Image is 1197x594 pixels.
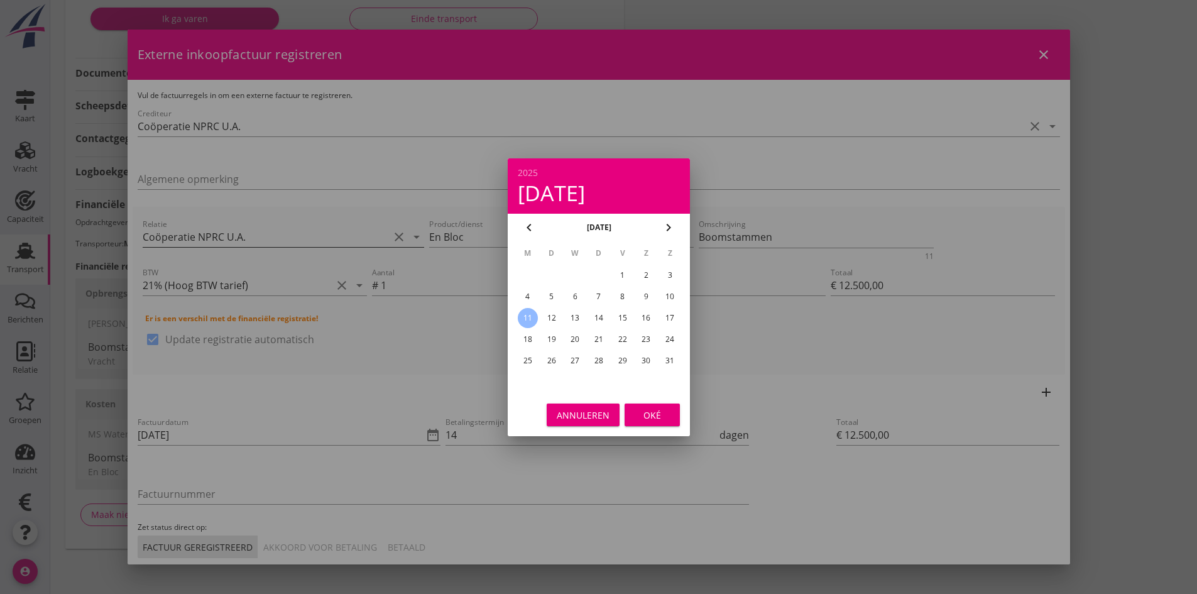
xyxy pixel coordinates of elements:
[588,308,608,328] button: 14
[582,218,615,237] button: [DATE]
[588,243,610,264] th: D
[517,287,537,307] button: 4
[565,329,585,349] button: 20
[517,308,537,328] button: 11
[612,329,632,349] button: 22
[541,329,561,349] button: 19
[636,287,656,307] button: 9
[635,408,670,421] div: Oké
[588,329,608,349] button: 21
[547,404,620,426] button: Annuleren
[661,220,676,235] i: chevron_right
[541,351,561,371] button: 26
[540,243,562,264] th: D
[541,287,561,307] button: 5
[659,243,681,264] th: Z
[557,408,609,421] div: Annuleren
[565,351,585,371] button: 27
[660,308,680,328] button: 17
[660,329,680,349] button: 24
[517,351,537,371] button: 25
[636,329,656,349] button: 23
[565,308,585,328] button: 13
[660,287,680,307] button: 10
[625,404,680,426] button: Oké
[517,329,537,349] button: 18
[660,351,680,371] button: 31
[612,308,632,328] button: 15
[517,243,539,264] th: M
[588,287,608,307] button: 7
[636,308,656,328] button: 16
[564,243,586,264] th: W
[565,287,585,307] button: 6
[635,243,657,264] th: Z
[518,182,680,204] div: [DATE]
[636,265,656,285] button: 2
[612,351,632,371] button: 29
[660,265,680,285] button: 3
[612,265,632,285] button: 1
[636,351,656,371] button: 30
[611,243,633,264] th: V
[541,308,561,328] button: 12
[522,220,537,235] i: chevron_left
[518,168,680,177] div: 2025
[612,287,632,307] button: 8
[588,351,608,371] button: 28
